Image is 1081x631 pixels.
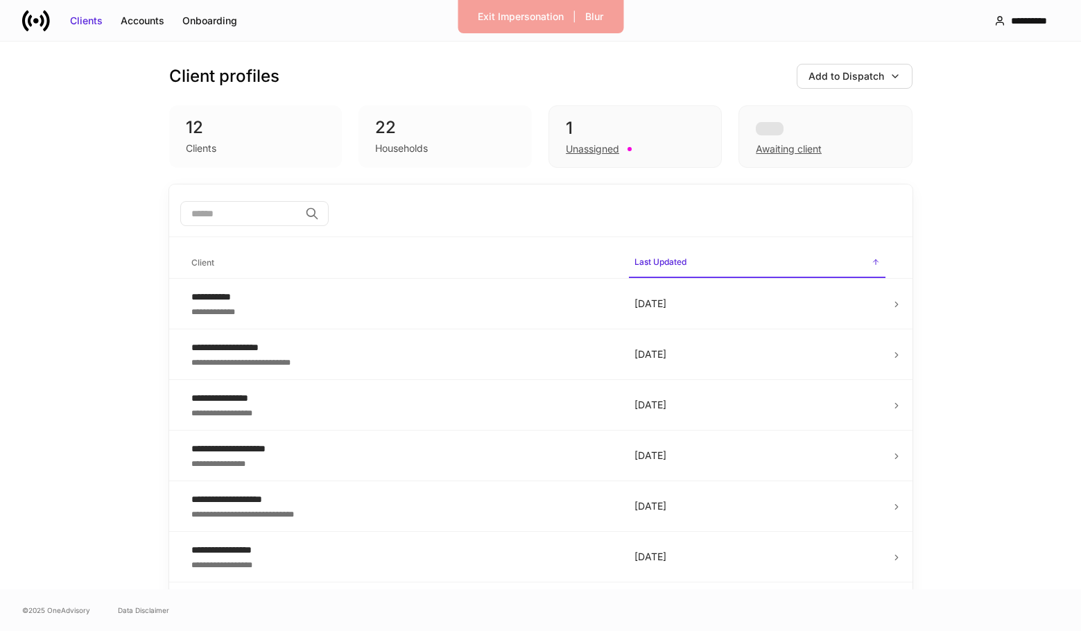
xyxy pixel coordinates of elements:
[375,141,428,155] div: Households
[112,10,173,32] button: Accounts
[121,14,164,28] div: Accounts
[808,69,884,83] div: Add to Dispatch
[70,14,103,28] div: Clients
[478,10,564,24] div: Exit Impersonation
[738,105,912,168] div: Awaiting client
[548,105,722,168] div: 1Unassigned
[634,347,880,361] p: [DATE]
[173,10,246,32] button: Onboarding
[756,142,822,156] div: Awaiting client
[634,297,880,311] p: [DATE]
[118,605,169,616] a: Data Disclaimer
[375,116,515,139] div: 22
[186,116,326,139] div: 12
[634,550,880,564] p: [DATE]
[576,6,612,28] button: Blur
[634,449,880,463] p: [DATE]
[566,142,619,156] div: Unassigned
[634,499,880,513] p: [DATE]
[469,6,573,28] button: Exit Impersonation
[585,10,603,24] div: Blur
[634,398,880,412] p: [DATE]
[61,10,112,32] button: Clients
[797,64,913,89] button: Add to Dispatch
[169,65,279,87] h3: Client profiles
[566,117,704,139] div: 1
[182,14,237,28] div: Onboarding
[634,255,686,268] h6: Last Updated
[186,249,618,277] span: Client
[186,141,216,155] div: Clients
[22,605,90,616] span: © 2025 OneAdvisory
[191,256,214,269] h6: Client
[629,248,885,278] span: Last Updated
